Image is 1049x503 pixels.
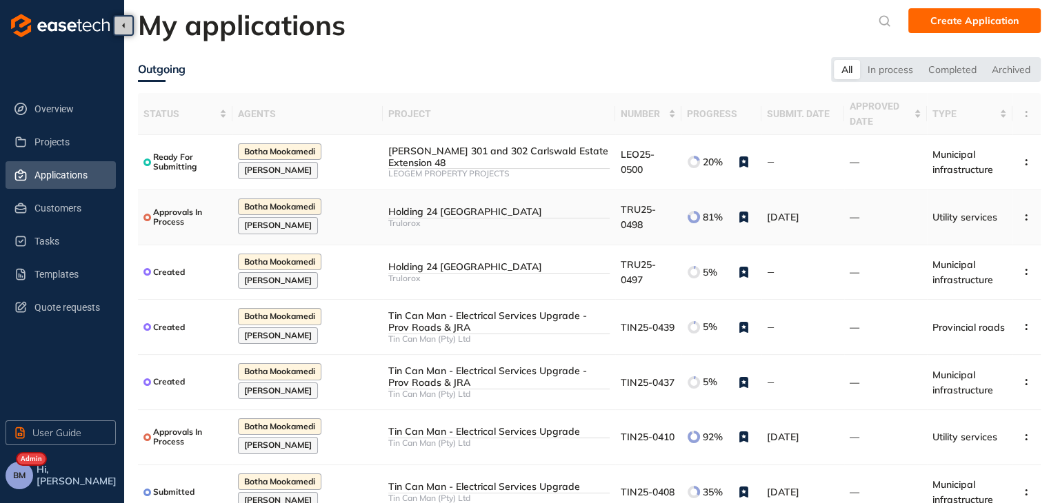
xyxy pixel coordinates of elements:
[621,431,675,443] span: TIN25-0410
[153,427,227,447] span: Approvals In Process
[850,431,859,443] span: —
[621,376,675,389] span: TIN25-0437
[388,145,610,169] div: [PERSON_NAME] 301 and 302 Carlswald Estate Extension 48
[138,8,346,41] h2: My applications
[932,211,997,223] span: Utility services
[34,194,105,222] span: Customers
[32,425,81,440] span: User Guide
[932,431,997,443] span: Utility services
[388,481,610,493] div: Tin Can Man - Electrical Services Upgrade
[932,369,993,396] span: Municipal infrastructure
[850,486,859,498] span: —
[34,260,105,288] span: Templates
[138,61,186,78] div: Outgoing
[244,440,312,450] span: [PERSON_NAME]
[767,156,775,167] span: —
[927,93,1012,135] th: type
[153,322,185,332] span: Created
[388,334,610,344] div: Tin Can Man (Pty) Ltd
[138,93,232,135] th: status
[37,464,119,487] span: Hi, [PERSON_NAME]
[703,376,717,388] span: 5%
[767,211,799,223] span: [DATE]
[244,331,312,340] span: [PERSON_NAME]
[860,60,921,79] div: In process
[984,60,1038,79] div: Archived
[11,14,110,37] img: logo
[703,212,723,223] span: 81%
[244,257,315,267] span: Botha Mookamedi
[932,258,993,286] span: Municipal infrastructure
[13,471,26,480] span: BM
[244,147,315,156] span: Botha Mookamedi
[703,431,723,443] span: 92%
[388,493,610,503] div: Tin Can Man (Pty) Ltd
[153,377,185,387] span: Created
[388,365,610,389] div: Tin Can Man - Electrical Services Upgrade - Prov Roads & JRA
[621,321,675,333] span: TIN25-0439
[34,161,105,189] span: Applications
[388,218,610,228] div: Trulorox
[34,294,105,321] span: Quote requests
[388,169,610,178] div: LEOGEM PROPERTY PROJECTS
[767,267,775,278] span: —
[621,106,666,121] span: number
[703,486,723,498] span: 35%
[153,152,227,172] span: Ready For Submitting
[844,93,927,135] th: approved date
[244,422,315,431] span: Botha Mookamedi
[6,462,33,489] button: BM
[621,203,656,231] span: TRU25-0498
[703,321,717,333] span: 5%
[244,165,312,175] span: [PERSON_NAME]
[850,321,859,333] span: —
[703,156,723,168] span: 20%
[388,389,610,399] div: Tin Can Man (Pty) Ltd
[34,227,105,255] span: Tasks
[761,93,844,135] th: submit. date
[767,322,775,333] span: —
[767,431,799,443] span: [DATE]
[153,267,185,277] span: Created
[6,420,116,445] button: User Guide
[850,156,859,168] span: —
[703,267,717,278] span: 5%
[930,13,1019,28] span: Create Application
[232,93,383,135] th: agents
[388,274,610,283] div: Trulorox
[153,207,227,227] span: Approvals In Process
[621,148,655,176] span: LEO25-0500
[143,106,217,121] span: status
[621,486,675,498] span: TIN25-0408
[34,128,105,156] span: Projects
[615,93,681,135] th: number
[244,276,312,285] span: [PERSON_NAME]
[932,148,993,176] span: Municipal infrastructure
[388,261,610,273] div: Holding 24 [GEOGRAPHIC_DATA]
[850,376,859,389] span: —
[388,438,610,448] div: Tin Can Man (Pty) Ltd
[388,426,610,438] div: Tin Can Man - Electrical Services Upgrade
[153,487,194,497] span: Submitted
[850,211,859,223] span: —
[767,486,799,498] span: [DATE]
[383,93,615,135] th: project
[34,95,105,123] span: Overview
[767,377,775,388] span: —
[932,321,1005,333] span: Provincial roads
[388,206,610,218] div: Holding 24 [GEOGRAPHIC_DATA]
[932,106,997,121] span: type
[244,477,315,486] span: Botha Mookamedi
[244,367,315,376] span: Botha Mookamedi
[388,310,610,333] div: Tin Can Man - Electrical Services Upgrade - Prov Roads & JRA
[908,8,1041,33] button: Create Application
[244,311,315,321] span: Botha Mookamedi
[921,60,984,79] div: Completed
[850,266,859,278] span: —
[244,386,312,396] span: [PERSON_NAME]
[834,60,860,79] div: All
[621,258,656,286] span: TRU25-0497
[244,202,315,212] span: Botha Mookamedi
[244,220,312,230] span: [PERSON_NAME]
[850,99,911,129] span: approved date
